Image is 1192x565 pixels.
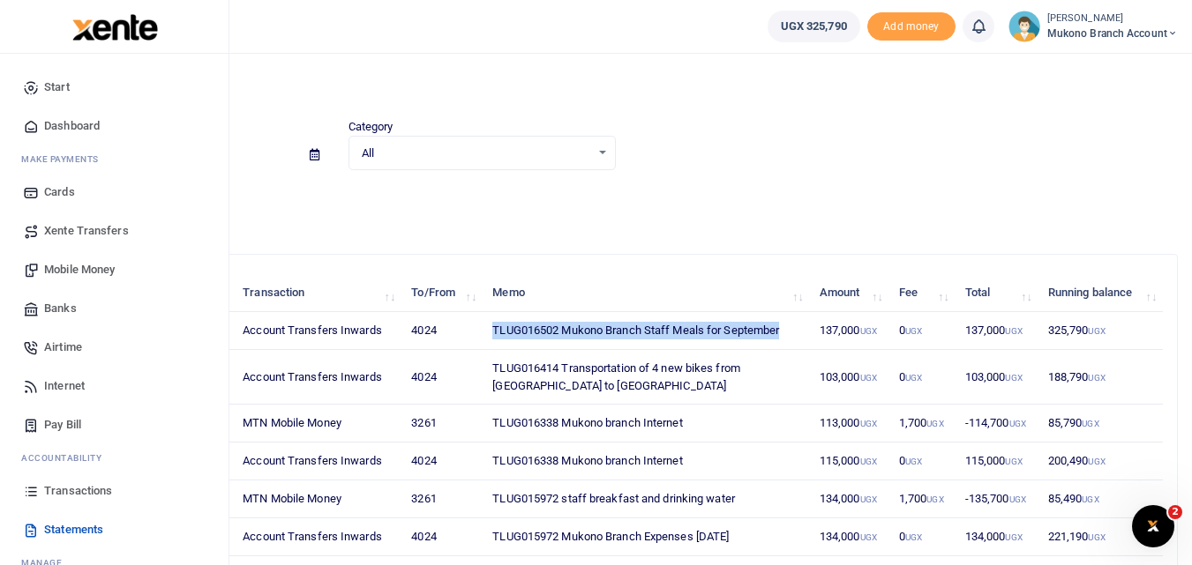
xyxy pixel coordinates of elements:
[889,274,956,312] th: Fee: activate to sort column ascending
[860,457,877,466] small: UGX
[956,480,1038,518] td: -135,700
[14,510,214,549] a: Statements
[483,350,810,405] td: TLUG016414 Transportation of 4 new bikes from [GEOGRAPHIC_DATA] to [GEOGRAPHIC_DATA]
[401,350,483,405] td: 4024
[401,518,483,556] td: 4024
[483,274,810,312] th: Memo: activate to sort column ascending
[956,442,1038,480] td: 115,000
[44,338,82,356] span: Airtime
[44,377,85,395] span: Internet
[233,350,401,405] td: Account Transfers Inwards
[233,405,401,442] td: MTN Mobile Money
[30,152,99,166] span: ake Payments
[14,145,214,173] li: M
[889,405,956,442] td: 1,700
[362,145,590,162] span: All
[956,405,1038,442] td: -114,700
[810,442,889,480] td: 115,000
[1168,505,1182,519] span: 2
[1005,532,1022,542] small: UGX
[14,367,214,405] a: Internet
[14,289,214,328] a: Banks
[401,274,483,312] th: To/From: activate to sort column ascending
[1038,480,1163,518] td: 85,490
[44,300,77,317] span: Banks
[44,222,129,240] span: Xente Transfers
[14,173,214,212] a: Cards
[401,480,483,518] td: 3261
[860,419,877,428] small: UGX
[34,451,101,465] span: countability
[44,521,103,539] span: Statements
[14,405,214,444] a: Pay Bill
[860,532,877,542] small: UGX
[233,518,401,556] td: Account Transfers Inwards
[44,117,100,135] span: Dashboard
[867,12,956,41] span: Add money
[926,419,943,428] small: UGX
[889,518,956,556] td: 0
[761,11,867,42] li: Wallet ballance
[956,312,1038,350] td: 137,000
[956,350,1038,405] td: 103,000
[956,274,1038,312] th: Total: activate to sort column ascending
[1088,373,1105,383] small: UGX
[1038,405,1163,442] td: 85,790
[867,19,956,32] a: Add money
[14,472,214,510] a: Transactions
[1009,419,1026,428] small: UGX
[401,405,483,442] td: 3261
[483,480,810,518] td: TLUG015972 staff breakfast and drinking water
[1005,373,1022,383] small: UGX
[781,18,847,35] span: UGX 325,790
[1005,326,1022,336] small: UGX
[1005,457,1022,466] small: UGX
[810,518,889,556] td: 134,000
[14,212,214,250] a: Xente Transfers
[14,328,214,367] a: Airtime
[889,442,956,480] td: 0
[1047,26,1178,41] span: Mukono branch account
[810,350,889,405] td: 103,000
[867,12,956,41] li: Toup your wallet
[1038,518,1163,556] td: 221,190
[44,482,112,500] span: Transactions
[1047,11,1178,26] small: [PERSON_NAME]
[1038,442,1163,480] td: 200,490
[349,118,394,136] label: Category
[233,480,401,518] td: MTN Mobile Money
[905,532,922,542] small: UGX
[889,350,956,405] td: 0
[401,442,483,480] td: 4024
[233,274,401,312] th: Transaction: activate to sort column ascending
[1088,326,1105,336] small: UGX
[233,442,401,480] td: Account Transfers Inwards
[1132,505,1174,547] iframe: Intercom live chat
[14,68,214,107] a: Start
[889,480,956,518] td: 1,700
[401,312,483,350] td: 4024
[67,76,1178,95] h4: Statements
[44,78,70,96] span: Start
[14,444,214,472] li: Ac
[1082,494,1098,504] small: UGX
[72,14,158,41] img: logo-large
[483,405,810,442] td: TLUG016338 Mukono branch Internet
[956,518,1038,556] td: 134,000
[1038,312,1163,350] td: 325,790
[44,261,115,279] span: Mobile Money
[768,11,860,42] a: UGX 325,790
[1082,419,1098,428] small: UGX
[14,250,214,289] a: Mobile Money
[860,326,877,336] small: UGX
[905,457,922,466] small: UGX
[44,183,75,201] span: Cards
[860,494,877,504] small: UGX
[1008,11,1178,42] a: profile-user [PERSON_NAME] Mukono branch account
[810,312,889,350] td: 137,000
[860,373,877,383] small: UGX
[44,416,81,434] span: Pay Bill
[889,312,956,350] td: 0
[483,312,810,350] td: TLUG016502 Mukono Branch Staff Meals for September
[1038,350,1163,405] td: 188,790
